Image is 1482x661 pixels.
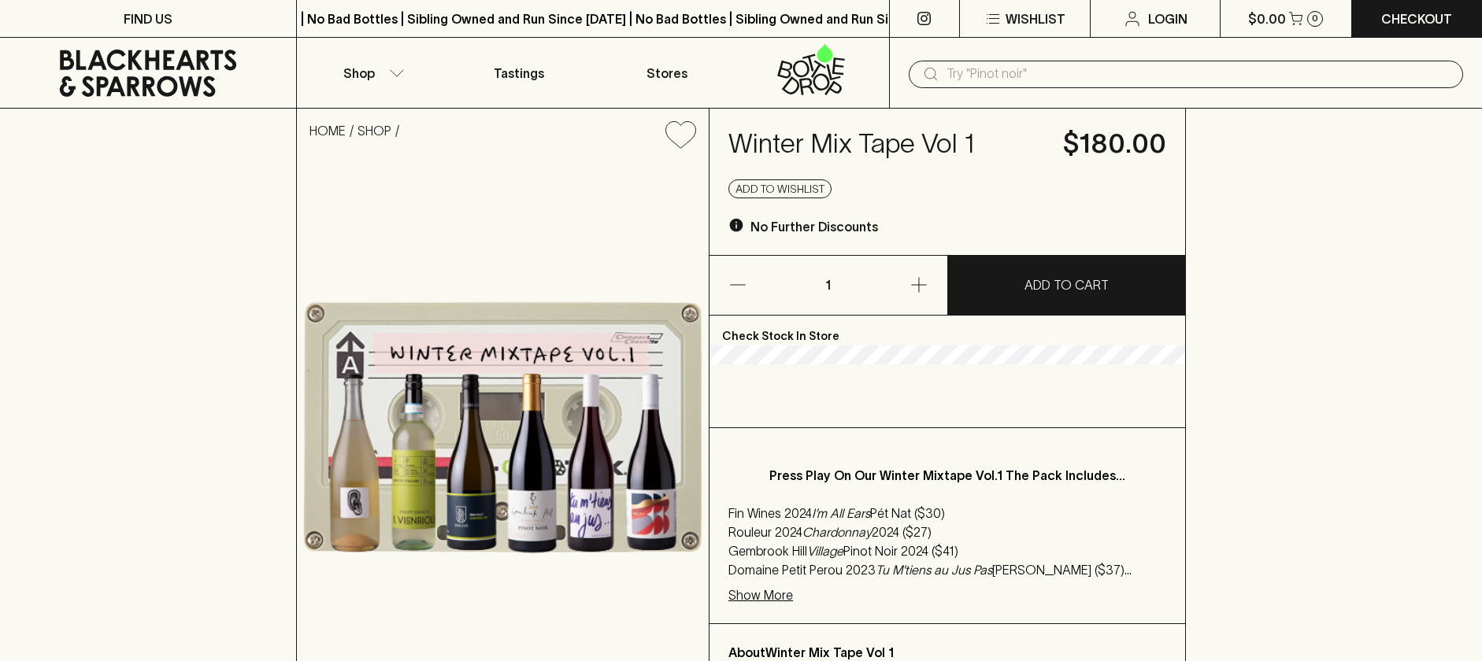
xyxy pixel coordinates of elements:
p: Checkout [1381,9,1452,28]
p: Check Stock In Store [710,316,1185,345]
em: Tu M'tiens au Jus Pas [876,563,992,577]
button: Shop [297,38,445,108]
p: Login [1148,9,1187,28]
li: Rouleur 2024 2024 ($27) [728,523,1166,541]
a: HOME [309,124,346,138]
li: Gembrook Hill Pinot Noir 2024 ($41) [728,541,1166,560]
p: Show More [728,585,793,604]
h4: $180.00 [1063,127,1166,161]
a: Stores [593,38,741,108]
p: FIND US [124,9,172,28]
p: $0.00 [1248,9,1286,28]
li: Fin Wines 2024 Pét Nat ($30) [728,504,1166,523]
p: Tastings [494,64,544,83]
button: Add to wishlist [659,115,702,155]
p: Wishlist [1006,9,1065,28]
em: I’m All Ears [812,506,870,520]
p: 1 [810,256,847,315]
h4: Winter Mix Tape Vol 1 [728,127,1044,161]
p: Press Play On Our Winter Mixtape Vol.1 The Pack Includes... [760,466,1135,485]
p: Stores [647,64,687,83]
p: 0 [1312,14,1318,23]
a: SHOP [358,124,391,138]
button: ADD TO CART [948,256,1185,315]
a: Tastings [445,38,593,108]
button: Add to wishlist [728,179,832,198]
input: Try "Pinot noir" [947,61,1451,87]
em: Chardonnay [802,525,872,539]
p: No Further Discounts [750,217,878,236]
p: Shop [343,64,375,83]
p: ADD TO CART [1024,275,1109,294]
li: Domaine Petit Perou 2023 [PERSON_NAME] ($37) [728,560,1166,579]
em: Village [807,544,843,558]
